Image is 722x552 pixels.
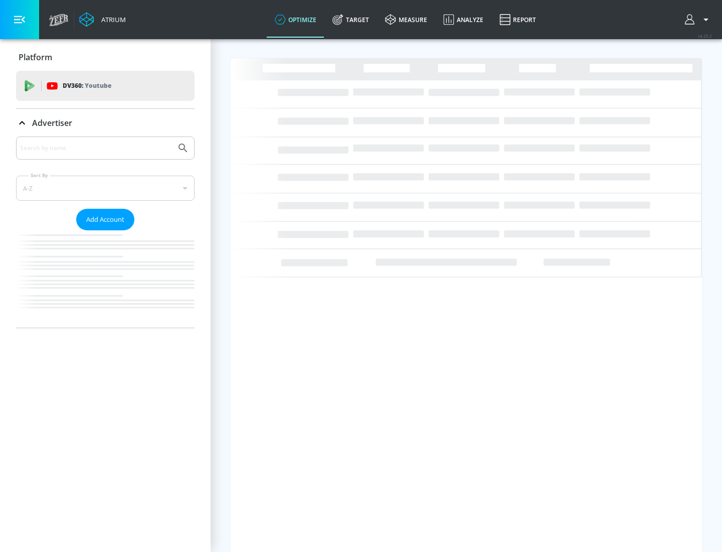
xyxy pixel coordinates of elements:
div: Advertiser [16,136,195,328]
p: DV360: [63,80,111,91]
a: Target [324,2,377,38]
div: Advertiser [16,109,195,137]
span: Add Account [86,214,124,225]
a: Report [491,2,544,38]
span: v 4.25.2 [698,33,712,39]
button: Add Account [76,209,134,230]
div: Atrium [97,15,126,24]
p: Platform [19,52,52,63]
div: A-Z [16,176,195,201]
a: Analyze [435,2,491,38]
input: Search by name [20,142,172,155]
label: Sort By [29,172,50,179]
a: optimize [267,2,324,38]
div: DV360: Youtube [16,71,195,101]
a: Atrium [79,12,126,27]
p: Advertiser [32,117,72,128]
nav: list of Advertiser [16,230,195,328]
div: Platform [16,43,195,71]
p: Youtube [85,80,111,91]
a: measure [377,2,435,38]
